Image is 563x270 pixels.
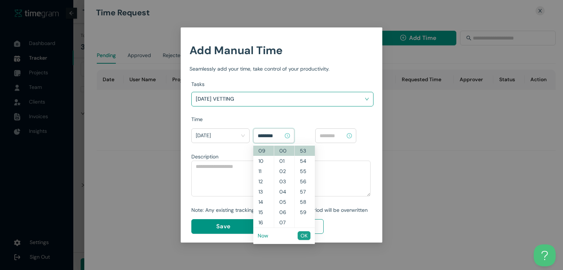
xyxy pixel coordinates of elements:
[253,207,274,217] div: 15
[191,219,255,234] button: Save
[253,217,274,228] div: 16
[191,206,371,214] div: Note: Any existing tracking data for the selected period will be overwritten
[274,207,294,217] div: 06
[534,244,556,266] iframe: Toggle Customer Support
[274,166,294,176] div: 02
[253,197,274,207] div: 14
[196,130,245,142] span: Today
[191,115,374,123] div: Time
[196,93,282,104] h1: [DATE] VETTING
[191,80,374,88] div: Tasks
[295,207,315,217] div: 59
[274,197,294,207] div: 05
[301,232,308,240] span: OK
[253,156,274,166] div: 10
[295,197,315,207] div: 58
[295,156,315,166] div: 54
[274,176,294,187] div: 03
[298,231,310,240] button: OK
[189,42,374,59] h1: Add Manual Time
[191,153,371,161] div: Description
[295,166,315,176] div: 55
[253,166,274,176] div: 11
[189,65,374,73] div: Seamlessly add your time, take control of your productivity.
[216,222,230,231] span: Save
[295,187,315,197] div: 57
[274,187,294,197] div: 04
[274,217,294,228] div: 07
[253,146,274,156] div: 09
[295,176,315,187] div: 56
[274,156,294,166] div: 01
[295,146,315,156] div: 53
[258,232,268,239] a: Now
[274,146,294,156] div: 00
[253,176,274,187] div: 12
[253,187,274,197] div: 13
